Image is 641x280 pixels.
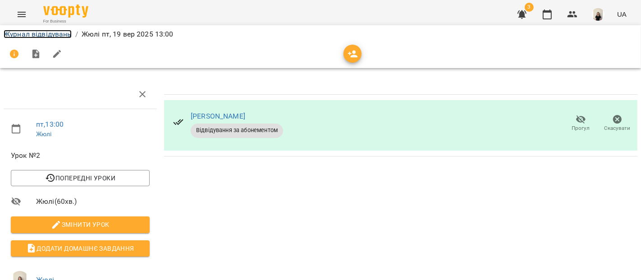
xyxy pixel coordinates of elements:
span: Скасувати [604,124,631,132]
button: Додати домашнє завдання [11,240,150,257]
a: [PERSON_NAME] [191,112,245,120]
li: / [75,29,78,40]
span: Попередні уроки [18,173,142,184]
button: Menu [11,4,32,25]
span: Урок №2 [11,150,150,161]
span: 3 [525,3,534,12]
span: Змінити урок [18,219,142,230]
a: Журнал відвідувань [4,30,72,38]
span: UA [617,9,627,19]
nav: breadcrumb [4,29,637,40]
img: Voopty Logo [43,5,88,18]
span: Відвідування за абонементом [191,126,283,134]
span: For Business [43,18,88,24]
button: Попередні уроки [11,170,150,186]
button: UA [614,6,630,23]
button: Скасувати [599,111,636,136]
button: Змінити урок [11,216,150,233]
img: a3bfcddf6556b8c8331b99a2d66cc7fb.png [592,8,604,21]
a: пт , 13:00 [36,120,64,129]
p: Жюлі пт, 19 вер 2025 13:00 [82,29,174,40]
span: Додати домашнє завдання [18,243,142,254]
span: Жюлі ( 60 хв. ) [36,196,150,207]
button: Прогул [563,111,599,136]
span: Прогул [572,124,590,132]
a: Жюлі [36,130,52,138]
